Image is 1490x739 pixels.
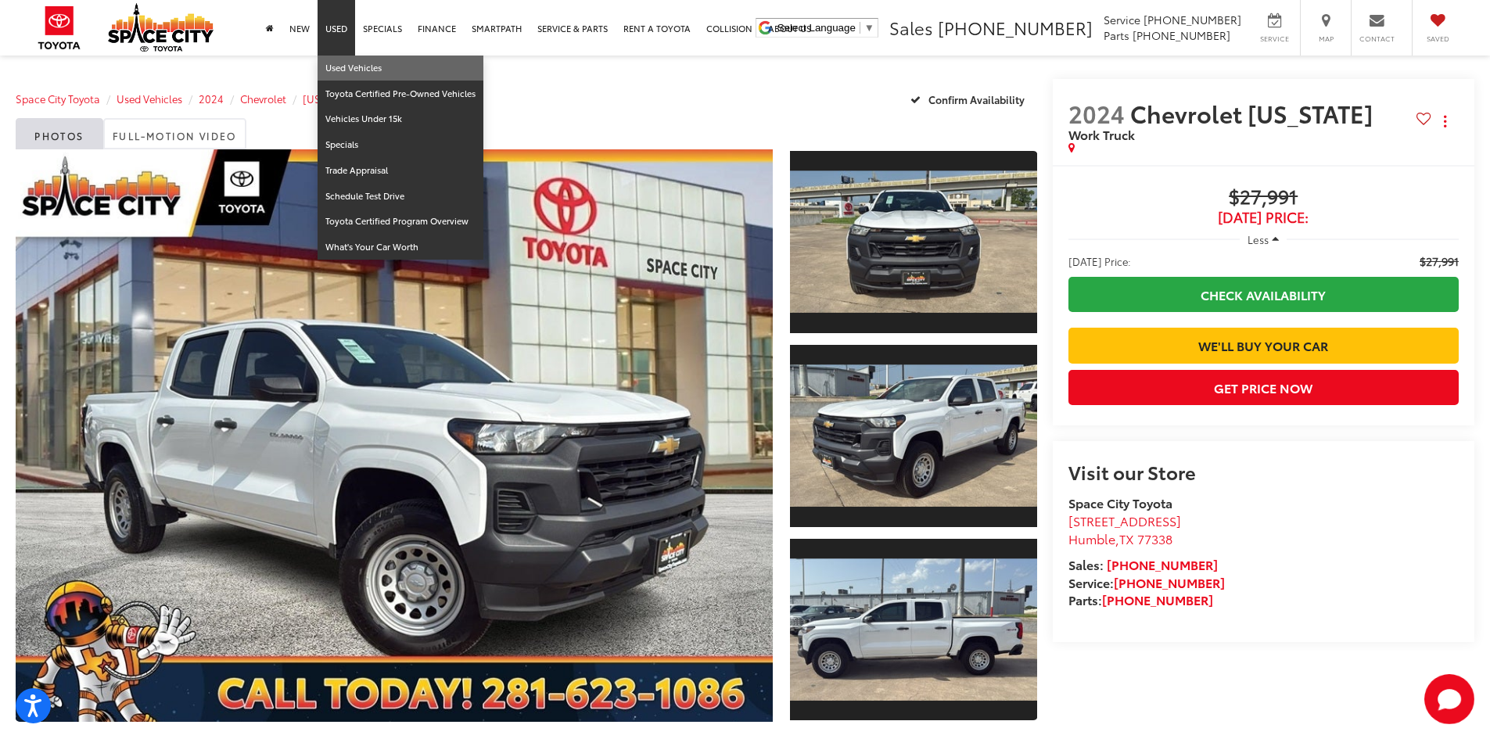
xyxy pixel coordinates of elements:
[1068,328,1459,363] a: We'll Buy Your Car
[303,91,358,106] a: [US_STATE]
[1068,96,1125,130] span: 2024
[928,92,1025,106] span: Confirm Availability
[1068,186,1459,210] span: $27,991
[1068,511,1181,529] span: [STREET_ADDRESS]
[1309,34,1343,44] span: Map
[1068,253,1131,269] span: [DATE] Price:
[1068,573,1225,591] strong: Service:
[1068,555,1104,573] span: Sales:
[318,235,483,260] a: What's Your Car Worth
[318,132,483,158] a: Specials
[1068,590,1213,608] strong: Parts:
[1068,210,1459,225] span: [DATE] Price:
[777,22,856,34] span: Select Language
[1068,511,1181,547] a: [STREET_ADDRESS] Humble,TX 77338
[1068,461,1459,482] h2: Visit our Store
[787,365,1039,507] img: 2024 Chevrolet Colorado Work Truck
[787,171,1039,313] img: 2024 Chevrolet Colorado Work Truck
[864,22,874,34] span: ▼
[1068,125,1135,143] span: Work Truck
[103,118,246,149] a: Full-Motion Video
[790,343,1037,529] a: Expand Photo 2
[1431,107,1459,135] button: Actions
[1104,27,1129,43] span: Parts
[787,558,1039,700] img: 2024 Chevrolet Colorado Work Truck
[1420,34,1455,44] span: Saved
[240,91,286,106] a: Chevrolet
[16,91,100,106] a: Space City Toyota
[318,209,483,235] a: Toyota Certified Program Overview
[16,118,103,149] a: Photos
[1068,493,1172,511] strong: Space City Toyota
[1068,529,1172,547] span: ,
[902,85,1037,113] button: Confirm Availability
[790,149,1037,335] a: Expand Photo 1
[1420,253,1459,269] span: $27,991
[318,184,483,210] a: Schedule Test Drive
[1424,674,1474,724] button: Toggle Chat Window
[1107,555,1218,573] a: [PHONE_NUMBER]
[1119,529,1134,547] span: TX
[318,56,483,81] a: Used Vehicles
[108,3,214,52] img: Space City Toyota
[1240,225,1287,253] button: Less
[1257,34,1292,44] span: Service
[8,146,780,725] img: 2024 Chevrolet Colorado Work Truck
[1359,34,1395,44] span: Contact
[199,91,224,106] a: 2024
[1104,12,1140,27] span: Service
[1068,529,1115,547] span: Humble
[1137,529,1172,547] span: 77338
[938,15,1093,40] span: [PHONE_NUMBER]
[777,22,874,34] a: Select Language​
[318,81,483,107] a: Toyota Certified Pre-Owned Vehicles
[117,91,182,106] a: Used Vehicles
[889,15,933,40] span: Sales
[1444,115,1446,127] span: dropdown dots
[1130,96,1378,130] span: Chevrolet [US_STATE]
[1068,277,1459,312] a: Check Availability
[1248,232,1269,246] span: Less
[318,106,483,132] a: Vehicles Under 15k
[1102,590,1213,608] a: [PHONE_NUMBER]
[790,537,1037,723] a: Expand Photo 3
[318,158,483,184] a: Trade Appraisal
[1068,370,1459,405] button: Get Price Now
[1114,573,1225,591] a: [PHONE_NUMBER]
[1133,27,1230,43] span: [PHONE_NUMBER]
[1424,674,1474,724] svg: Start Chat
[16,149,773,722] a: Expand Photo 0
[1144,12,1241,27] span: [PHONE_NUMBER]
